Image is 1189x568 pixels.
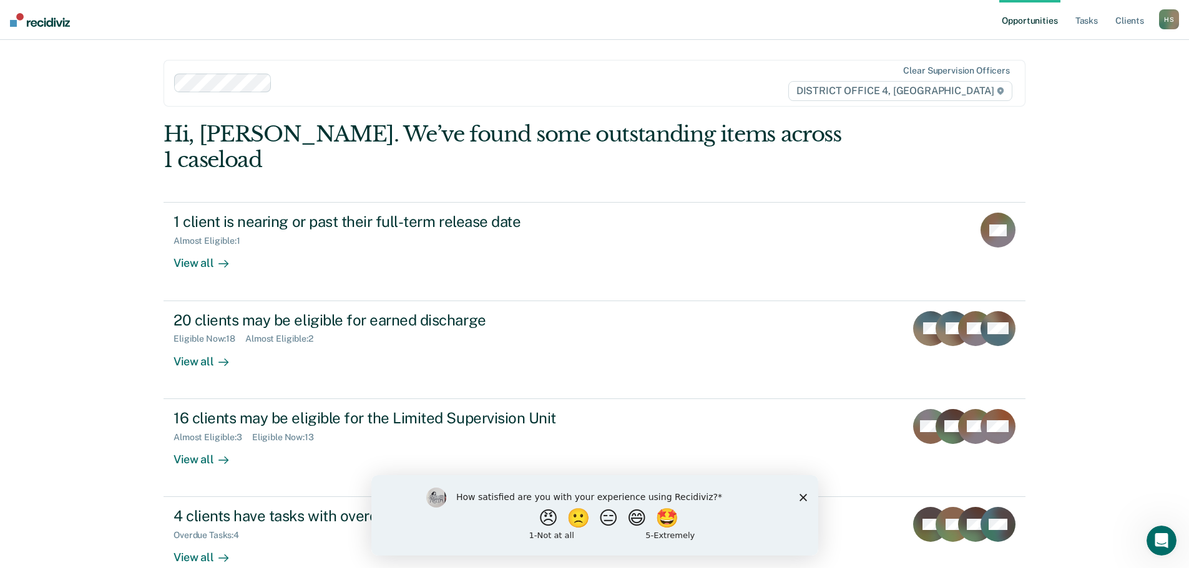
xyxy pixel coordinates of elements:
[174,213,612,231] div: 1 client is nearing or past their full-term release date
[174,236,250,246] div: Almost Eligible : 1
[174,541,243,565] div: View all
[174,409,612,427] div: 16 clients may be eligible for the Limited Supervision Unit
[164,202,1025,301] a: 1 client is nearing or past their full-term release dateAlmost Eligible:1View all
[371,475,818,556] iframe: Survey by Kim from Recidiviz
[903,65,1009,76] div: Clear supervision officers
[252,432,324,443] div: Eligible Now : 13
[174,530,249,541] div: Overdue Tasks : 4
[174,246,243,271] div: View all
[174,432,252,443] div: Almost Eligible : 3
[245,334,323,344] div: Almost Eligible : 2
[164,122,853,173] div: Hi, [PERSON_NAME]. We’ve found some outstanding items across 1 caseload
[10,13,70,27] img: Recidiviz
[1159,9,1179,29] div: H S
[1159,9,1179,29] button: HS
[174,334,245,344] div: Eligible Now : 18
[174,311,612,329] div: 20 clients may be eligible for earned discharge
[164,301,1025,399] a: 20 clients may be eligible for earned dischargeEligible Now:18Almost Eligible:2View all
[1147,526,1177,556] iframe: Intercom live chat
[174,507,612,525] div: 4 clients have tasks with overdue or upcoming due dates
[174,344,243,368] div: View all
[174,442,243,466] div: View all
[164,399,1025,497] a: 16 clients may be eligible for the Limited Supervision UnitAlmost Eligible:3Eligible Now:13View all
[788,81,1012,101] span: DISTRICT OFFICE 4, [GEOGRAPHIC_DATA]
